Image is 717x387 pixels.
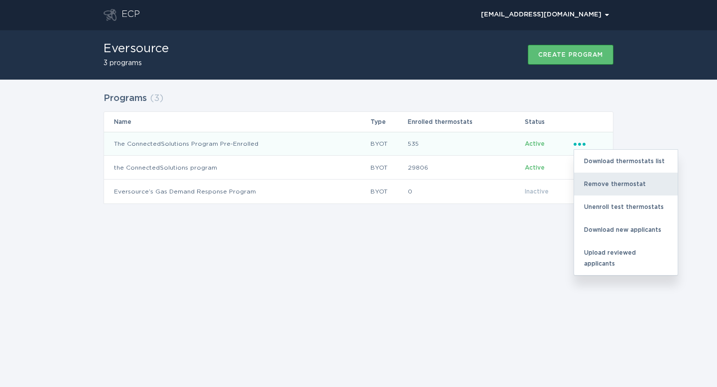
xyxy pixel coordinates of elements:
th: Name [104,112,370,132]
td: the ConnectedSolutions program [104,156,370,180]
div: ECP [121,9,140,21]
h2: Programs [104,90,147,107]
span: Active [525,141,545,147]
tr: Table Headers [104,112,613,132]
div: Unenroll test thermostats [574,195,678,218]
div: [EMAIL_ADDRESS][DOMAIN_NAME] [481,12,609,18]
td: BYOT [370,132,407,156]
td: BYOT [370,156,407,180]
th: Type [370,112,407,132]
div: Remove thermostat [574,173,678,195]
div: Create program [538,52,603,58]
div: Popover menu [477,7,613,22]
button: Open user account details [477,7,613,22]
th: Enrolled thermostats [407,112,524,132]
td: Eversource’s Gas Demand Response Program [104,180,370,203]
td: The ConnectedSolutions Program Pre-Enrolled [104,132,370,156]
span: Inactive [525,189,549,194]
button: Go to dashboard [104,9,117,21]
tr: d6cadf48272648d5a1a1be908d1264ec [104,132,613,156]
div: Upload reviewed applicants [574,241,678,275]
tr: 7da5011806294c65b3284ef8da718240 [104,156,613,180]
td: 0 [407,180,524,203]
span: ( 3 ) [150,94,163,103]
tr: c56c1c64f5d64682bb014449ad4558dc [104,180,613,203]
div: Download thermostats list [574,150,678,173]
div: Download new applicants [574,218,678,241]
span: Active [525,165,545,171]
button: Create program [528,45,613,65]
td: 535 [407,132,524,156]
h1: Eversource [104,43,169,55]
td: 29806 [407,156,524,180]
th: Status [524,112,573,132]
h2: 3 programs [104,60,169,67]
td: BYOT [370,180,407,203]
